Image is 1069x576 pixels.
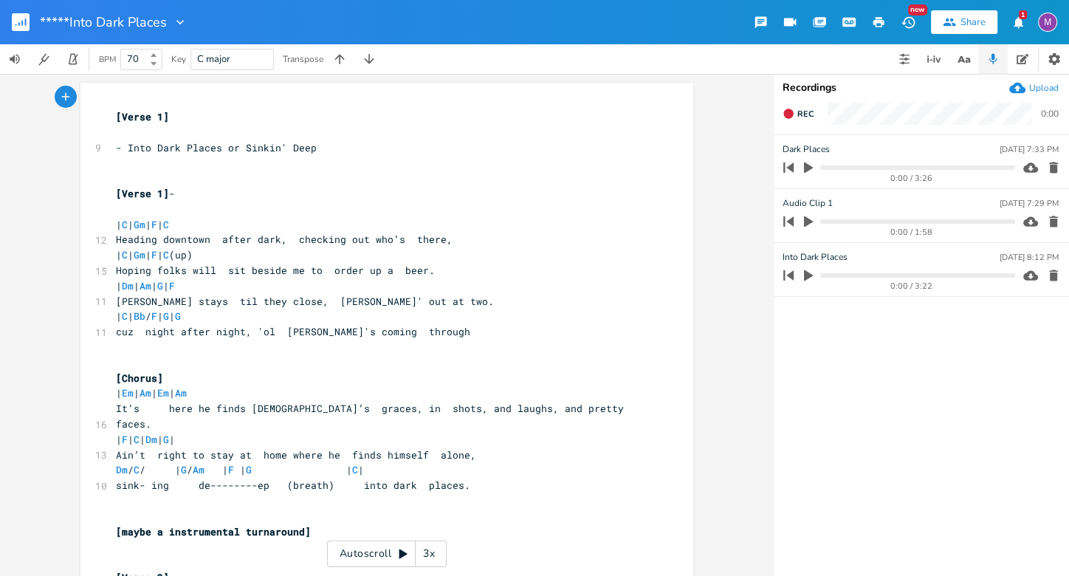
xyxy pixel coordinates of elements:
[352,463,358,476] span: C
[171,55,186,64] div: Key
[140,279,151,292] span: Am
[777,102,819,126] button: Rec
[1038,5,1057,39] button: M
[122,386,134,400] span: Em
[116,248,193,261] span: | | | | (up)
[134,248,145,261] span: Gm
[169,279,175,292] span: F
[122,248,128,261] span: C
[1000,145,1059,154] div: [DATE] 7:33 PM
[157,386,169,400] span: Em
[116,187,175,200] span: -
[808,282,1015,290] div: 0:00 / 3:22
[134,309,145,323] span: Bb
[808,228,1015,236] div: 0:00 / 1:58
[1000,199,1059,208] div: [DATE] 7:29 PM
[116,402,630,431] span: It’s here he finds [DEMOGRAPHIC_DATA]’s graces, in shots, and laughs, and pretty faces.
[122,433,128,446] span: F
[116,325,470,338] span: cuz night after night, 'ol [PERSON_NAME]'s coming through
[151,309,157,323] span: F
[960,16,986,29] div: Share
[416,541,442,567] div: 3x
[116,433,175,446] span: | | | | |
[163,218,169,231] span: C
[116,463,128,476] span: Dm
[140,386,151,400] span: Am
[163,248,169,261] span: C
[99,55,116,64] div: BPM
[1000,253,1059,261] div: [DATE] 8:12 PM
[134,463,140,476] span: C
[116,479,470,492] span: sink- ing de--------ep (breath) into dark places.
[116,463,364,476] span: / / | / | | | |
[134,433,140,446] span: C
[122,279,134,292] span: Dm
[246,463,252,476] span: G
[116,279,269,292] span: | | | |
[931,10,997,34] button: Share
[908,4,927,16] div: New
[175,386,187,400] span: Am
[193,463,204,476] span: Am
[197,52,230,66] span: C major
[163,433,169,446] span: G
[134,218,145,231] span: Gm
[116,110,169,123] span: [Verse 1]
[1003,9,1033,35] button: 1
[157,279,163,292] span: G
[116,233,453,246] span: Heading downtown after dark, checking out who’s there,
[163,309,169,323] span: G
[116,309,258,323] span: | | / | |
[122,309,128,323] span: C
[893,9,923,35] button: New
[145,433,157,446] span: Dm
[181,463,187,476] span: G
[1009,80,1059,96] button: Upload
[1038,13,1057,32] div: melindameshad
[783,143,830,157] span: Dark Places
[151,218,157,231] span: F
[783,83,1060,93] div: Recordings
[1041,109,1059,118] div: 0:00
[116,264,435,277] span: Hoping folks will sit beside me to order up a beer.
[808,174,1015,182] div: 0:00 / 3:26
[116,371,163,385] span: [Chorus]
[228,463,234,476] span: F
[116,187,169,200] span: [Verse 1]
[175,309,181,323] span: G
[1019,10,1027,19] div: 1
[116,218,181,231] span: | | | |
[116,141,317,154] span: - Into Dark Places or Sinkin' Deep
[116,295,494,308] span: [PERSON_NAME] stays til they close, [PERSON_NAME]' out at two.
[116,448,476,462] span: Ain’t right to stay at home where he finds himself alone,
[116,386,216,400] span: | | | |
[797,109,814,120] span: Rec
[122,218,128,231] span: C
[783,196,833,210] span: Audio Clip 1
[116,525,311,538] span: [maybe a instrumental turnaround]
[327,541,447,567] div: Autoscroll
[783,250,848,264] span: Into Dark Places
[1029,82,1059,94] div: Upload
[151,248,157,261] span: F
[283,55,323,64] div: Transpose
